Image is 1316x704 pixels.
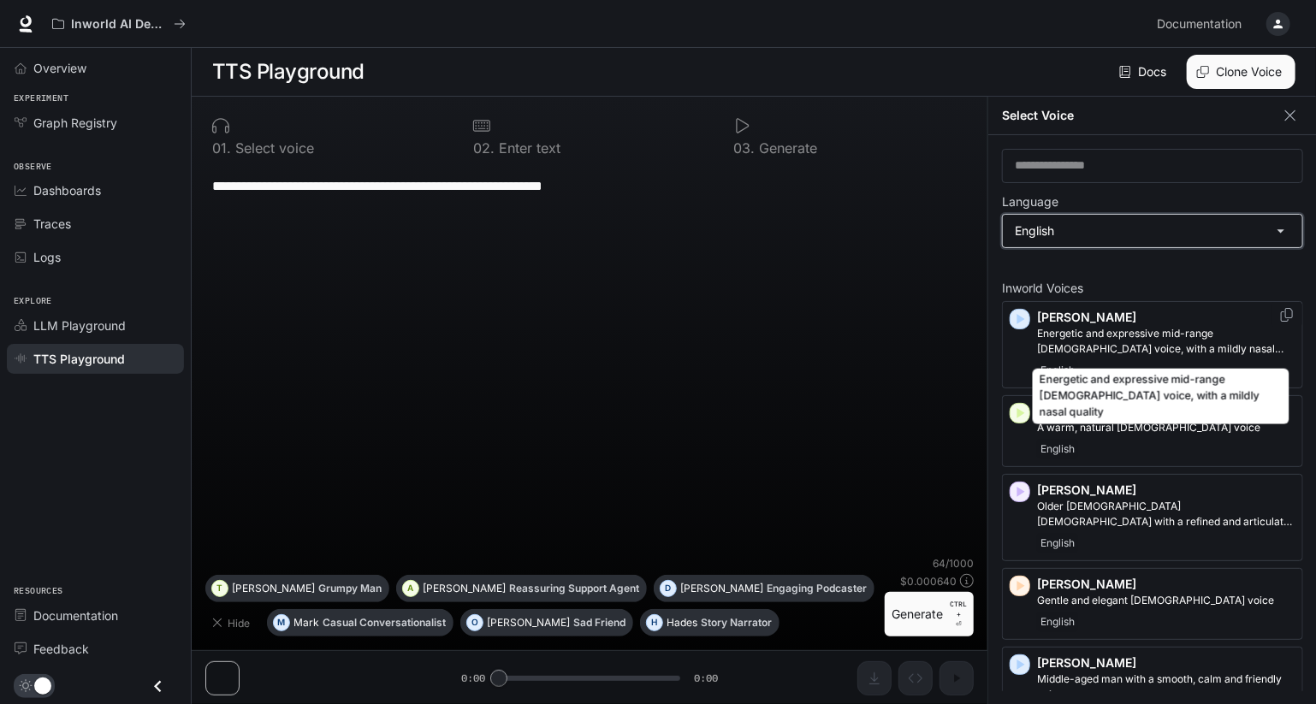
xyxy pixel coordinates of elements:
p: Inworld AI Demos [71,17,167,32]
p: Casual Conversationalist [323,618,446,628]
span: English [1037,533,1078,553]
p: 0 2 . [473,141,495,155]
button: Clone Voice [1187,55,1295,89]
p: Older British male with a refined and articulate voice [1037,499,1295,529]
p: Select voice [231,141,314,155]
a: Dashboards [7,175,184,205]
span: Dark mode toggle [34,676,51,695]
p: Hades [667,618,697,628]
span: Graph Registry [33,114,117,132]
a: Docs [1116,55,1173,89]
span: English [1037,439,1078,459]
p: Language [1002,196,1058,208]
button: T[PERSON_NAME]Grumpy Man [205,575,389,602]
p: Middle-aged man with a smooth, calm and friendly voice [1037,671,1295,702]
p: $ 0.000640 [900,574,957,589]
div: English [1003,215,1302,247]
p: Gentle and elegant female voice [1037,593,1295,608]
p: [PERSON_NAME] [423,583,506,594]
button: O[PERSON_NAME]Sad Friend [460,609,633,636]
p: [PERSON_NAME] [680,583,763,594]
span: TTS Playground [33,350,125,368]
p: Engaging Podcaster [767,583,867,594]
p: A warm, natural female voice [1037,420,1295,435]
a: Documentation [7,600,184,630]
p: Generate [756,141,818,155]
p: 64 / 1000 [933,556,974,571]
div: A [403,575,418,602]
div: M [274,609,289,636]
span: Documentation [33,606,118,624]
div: O [467,609,483,636]
button: A[PERSON_NAME]Reassuring Support Agent [396,575,647,602]
button: Hide [205,609,260,636]
p: [PERSON_NAME] [232,583,315,594]
button: GenerateCTRL +⏎ [885,592,974,636]
a: Overview [7,53,184,83]
p: [PERSON_NAME] [1037,482,1295,499]
p: Mark [293,618,319,628]
p: Story Narrator [701,618,772,628]
a: LLM Playground [7,311,184,340]
p: [PERSON_NAME] [1037,654,1295,671]
p: [PERSON_NAME] [1037,576,1295,593]
p: Energetic and expressive mid-range male voice, with a mildly nasal quality [1037,326,1295,357]
button: HHadesStory Narrator [640,609,780,636]
span: Overview [33,59,86,77]
p: [PERSON_NAME] [487,618,570,628]
p: Enter text [495,141,560,155]
p: [PERSON_NAME] [1037,309,1295,326]
a: Logs [7,242,184,272]
p: Inworld Voices [1002,282,1303,294]
span: Feedback [33,640,89,658]
div: D [661,575,676,602]
button: All workspaces [44,7,193,41]
span: English [1037,612,1078,632]
span: Logs [33,248,61,266]
button: MMarkCasual Conversationalist [267,609,453,636]
button: Close drawer [139,669,177,704]
div: T [212,575,228,602]
a: Documentation [1150,7,1254,41]
a: Graph Registry [7,108,184,138]
span: Traces [33,215,71,233]
div: H [647,609,662,636]
p: Sad Friend [573,618,625,628]
div: Energetic and expressive mid-range [DEMOGRAPHIC_DATA] voice, with a mildly nasal quality [1033,369,1289,424]
p: ⏎ [950,599,967,630]
h1: TTS Playground [212,55,365,89]
a: Traces [7,209,184,239]
p: 0 3 . [734,141,756,155]
p: Reassuring Support Agent [509,583,639,594]
button: Copy Voice ID [1278,308,1295,322]
a: Feedback [7,634,184,664]
p: CTRL + [950,599,967,619]
a: TTS Playground [7,344,184,374]
p: Grumpy Man [318,583,382,594]
p: 0 1 . [212,141,231,155]
span: LLM Playground [33,317,126,334]
button: D[PERSON_NAME]Engaging Podcaster [654,575,874,602]
span: Documentation [1157,14,1242,35]
span: Dashboards [33,181,101,199]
